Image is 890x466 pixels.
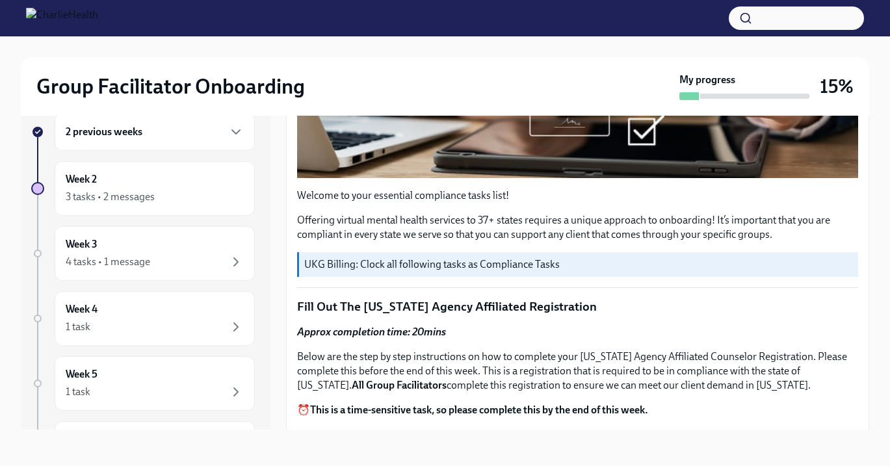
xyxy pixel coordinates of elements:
[66,367,98,382] h6: Week 5
[297,188,858,203] p: Welcome to your essential compliance tasks list!
[297,326,446,338] strong: Approx completion time: 20mins
[66,385,90,399] div: 1 task
[310,404,648,416] strong: This is a time-sensitive task, so please complete this by the end of this week.
[66,190,155,204] div: 3 tasks • 2 messages
[66,320,90,334] div: 1 task
[297,213,858,242] p: Offering virtual mental health services to 37+ states requires a unique approach to onboarding! I...
[304,257,853,272] p: UKG Billing: Clock all following tasks as Compliance Tasks
[352,379,447,391] strong: All Group Facilitators
[26,8,98,29] img: CharlieHealth
[36,73,305,99] h2: Group Facilitator Onboarding
[297,403,858,417] p: ⏰
[66,172,97,187] h6: Week 2
[66,125,142,139] h6: 2 previous weeks
[820,75,854,98] h3: 15%
[297,298,858,315] p: Fill Out The [US_STATE] Agency Affiliated Registration
[31,226,255,281] a: Week 34 tasks • 1 message
[55,113,255,151] div: 2 previous weeks
[297,350,858,393] p: Below are the step by step instructions on how to complete your [US_STATE] Agency Affiliated Coun...
[31,291,255,346] a: Week 41 task
[665,428,743,441] strong: paper application
[66,255,150,269] div: 4 tasks • 1 message
[31,161,255,216] a: Week 23 tasks • 2 messages
[66,237,98,252] h6: Week 3
[31,356,255,411] a: Week 51 task
[66,302,98,317] h6: Week 4
[679,73,735,87] strong: My progress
